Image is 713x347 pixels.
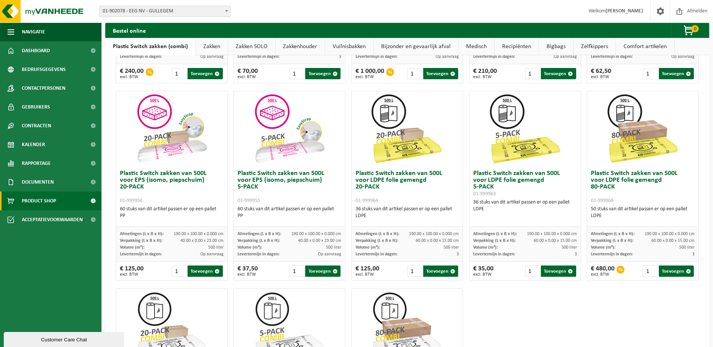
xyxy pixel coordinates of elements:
span: Volume (m³): [473,245,498,250]
img: 01-999955 [252,91,327,166]
a: Plastic Switch zakken (combi) [105,38,195,55]
span: 500 liter [326,245,341,250]
span: excl. BTW [120,272,144,277]
span: Contactpersonen [22,79,65,98]
a: Bijzonder en gevaarlijk afval [374,38,458,55]
div: LDPE [356,213,459,219]
span: excl. BTW [238,75,258,79]
span: 01-999968 [591,198,613,204]
button: Toevoegen [305,266,340,277]
span: Levertermijn in dagen: [473,54,515,59]
a: Comfort artikelen [616,38,674,55]
span: 3 [575,252,577,256]
span: Levertermijn in dagen: [591,252,633,256]
span: Verpakking (L x B x H): [473,238,516,243]
div: € 480,00 [591,266,615,277]
span: 60.00 x 0.00 x 15.00 cm [416,238,459,243]
input: 1 [172,266,187,277]
span: Rapportage [22,154,51,173]
span: Afmetingen (L x B x H): [591,232,634,236]
button: Toevoegen [423,266,458,277]
a: Recipiënten [495,38,539,55]
span: Levertermijn in dagen: [473,252,515,256]
span: Op aanvraag [200,54,224,59]
span: excl. BTW [120,75,144,79]
img: 01-999968 [605,91,680,166]
span: excl. BTW [591,75,611,79]
span: Acceptatievoorwaarden [22,210,83,229]
span: 500 liter [444,245,459,250]
div: € 37,50 [238,266,258,277]
h3: Plastic Switch zakken van 500L voor LDPE folie gemengd 80-PACK [591,170,695,204]
div: PP [120,213,224,219]
div: € 210,00 [473,68,497,79]
a: Medisch [459,38,494,55]
h2: Bestel online [105,23,153,38]
span: Levertermijn in dagen: [591,54,633,59]
input: 1 [289,68,304,79]
button: Toevoegen [659,266,694,277]
span: 3 [339,54,341,59]
span: Levertermijn in dagen: [120,54,162,59]
div: PP [238,213,341,219]
img: 01-999963 [487,91,563,166]
span: Verpakking (L x B x H): [238,238,280,243]
span: excl. BTW [356,75,384,79]
span: 190.00 x 100.00 x 0.000 cm [409,232,459,236]
span: Afmetingen (L x B x H): [120,232,163,236]
strong: [PERSON_NAME] [606,8,643,14]
button: Toevoegen [423,68,458,79]
span: 190.00 x 100.00 x 0.000 cm [174,232,224,236]
button: Toevoegen [305,68,340,79]
span: Dashboard [22,41,50,60]
span: Afmetingen (L x B x H): [356,232,399,236]
span: Verpakking (L x B x H): [591,238,633,243]
span: 500 liter [679,245,695,250]
span: excl. BTW [238,272,258,277]
span: 01-902078 - EEG NV - GULLEGEM [100,6,230,17]
span: Documenten [22,173,54,192]
button: Toevoegen [188,266,223,277]
span: Levertermijn in dagen: [356,252,397,256]
span: 01-999956 [120,198,142,204]
span: Verpakking (L x B x H): [120,238,162,243]
span: Volume (m³): [356,245,380,250]
input: 1 [643,266,658,277]
div: 50 stuks van dit artikel passen er op een pallet [591,206,695,219]
div: € 125,00 [356,266,379,277]
input: 1 [172,68,187,79]
iframe: chat widget [4,330,126,347]
span: 01-902078 - EEG NV - GULLEGEM [99,6,231,17]
input: 1 [643,68,658,79]
span: Op aanvraag [436,54,459,59]
span: Product Shop [22,192,56,210]
a: Zakken [196,38,228,55]
span: 60.00 x 0.00 x 15.00 cm [651,238,695,243]
div: € 1 000,00 [356,68,384,79]
button: Toevoegen [541,68,576,79]
h3: Plastic Switch zakken van 500L voor LDPE folie gemengd 5-PACK [473,170,577,197]
span: excl. BTW [473,272,493,277]
a: Zelfkippers [574,38,616,55]
a: Zakken SOLO [228,38,275,55]
div: 60 stuks van dit artikel passen er op een pallet [120,206,224,219]
span: Op aanvraag [554,54,577,59]
span: Levertermijn in dagen: [238,54,279,59]
span: excl. BTW [356,272,379,277]
span: 01-999964 [356,198,378,204]
span: Levertermijn in dagen: [238,252,279,256]
span: 190.00 x 100.00 x 0.000 cm [527,232,577,236]
span: 500 liter [562,245,577,250]
span: Contracten [22,116,51,135]
span: excl. BTW [473,75,497,79]
span: 190.00 x 100.00 x 0.000 cm [291,232,341,236]
a: Vuilnisbakken [325,38,373,55]
span: 190.00 x 100.00 x 0.000 cm [645,232,695,236]
span: Bedrijfsgegevens [22,60,66,79]
span: Levertermijn in dagen: [356,54,397,59]
h3: Plastic Switch zakken van 500L voor EPS (isomo, piepschuim) 20-PACK [120,170,224,204]
span: Op aanvraag [200,252,224,256]
div: 36 stuks van dit artikel passen er op een pallet [356,206,459,219]
button: Toevoegen [541,266,576,277]
div: € 70,00 [238,68,258,79]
